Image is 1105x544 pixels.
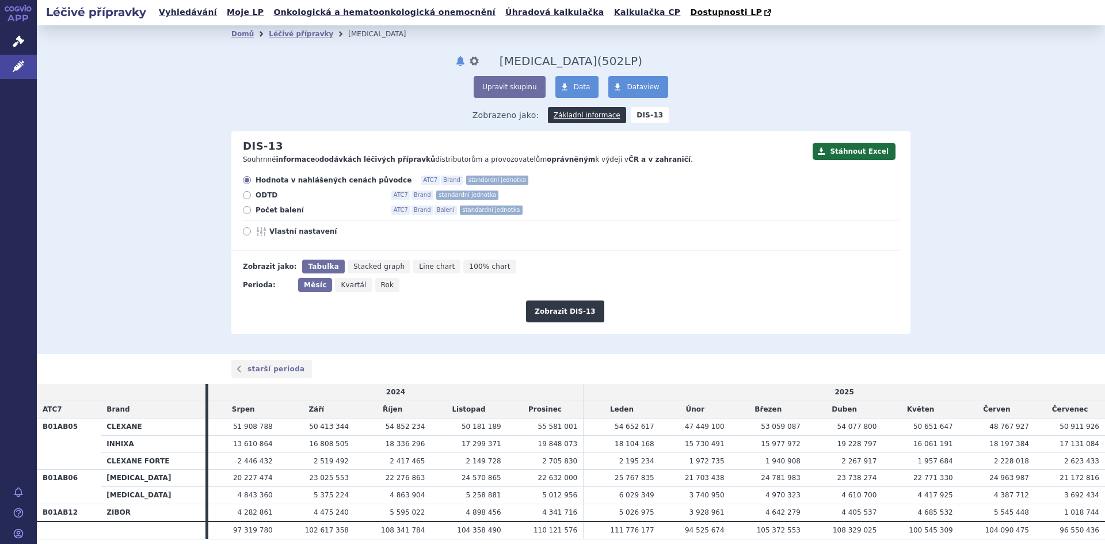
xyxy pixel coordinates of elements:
[466,508,501,516] span: 4 898 456
[319,155,436,163] strong: dodávkách léčivých přípravků
[233,474,273,482] span: 20 227 474
[542,508,577,516] span: 4 341 716
[101,452,205,470] th: CLEXANE FORTE
[381,526,425,534] span: 108 341 784
[548,107,626,123] a: Základní informace
[538,423,578,431] span: 55 581 001
[574,83,590,91] span: Data
[989,423,1029,431] span: 48 767 927
[233,423,273,431] span: 51 908 788
[304,281,326,289] span: Měsíc
[615,440,654,448] span: 18 104 168
[238,491,273,499] span: 4 843 360
[238,508,273,516] span: 4 282 861
[309,440,349,448] span: 16 808 505
[269,227,396,236] span: Vlastní nastavení
[256,206,382,215] span: Počet balení
[386,474,425,482] span: 22 276 863
[994,508,1029,516] span: 5 545 448
[627,83,659,91] span: Dataview
[462,423,501,431] span: 50 181 189
[507,401,584,419] td: Prosinec
[689,508,725,516] span: 3 928 961
[314,508,349,516] span: 4 475 240
[985,526,1029,534] span: 104 090 475
[761,474,801,482] span: 24 781 983
[101,504,205,521] th: ZIBOR
[231,360,312,378] a: starší perioda
[882,401,958,419] td: Květen
[390,457,425,465] span: 2 417 465
[1035,401,1105,419] td: Červenec
[391,191,410,200] span: ATC7
[411,206,433,215] span: Brand
[837,474,877,482] span: 23 738 274
[256,191,382,200] span: ODTD
[223,5,267,20] a: Moje LP
[994,491,1029,499] span: 4 387 712
[689,491,725,499] span: 3 740 950
[690,7,762,17] span: Dostupnosti LP
[994,457,1029,465] span: 2 228 018
[1064,457,1099,465] span: 2 623 433
[619,508,654,516] span: 5 026 975
[837,423,877,431] span: 54 077 800
[619,457,654,465] span: 2 195 234
[341,281,366,289] span: Kvartál
[685,474,725,482] span: 21 703 438
[534,526,577,534] span: 110 121 576
[619,491,654,499] span: 6 029 349
[841,457,877,465] span: 2 267 917
[37,418,101,469] th: B01AB05
[1060,440,1099,448] span: 17 131 084
[1064,508,1099,516] span: 1 018 744
[155,5,220,20] a: Vyhledávání
[233,526,273,534] span: 97 319 780
[381,281,394,289] span: Rok
[761,440,801,448] span: 15 977 972
[1060,526,1099,534] span: 96 550 436
[421,176,440,185] span: ATC7
[469,263,510,271] span: 100% chart
[390,508,425,516] span: 5 595 022
[243,140,283,153] h2: DIS-13
[106,405,129,413] span: Brand
[584,384,1105,401] td: 2025
[611,5,684,20] a: Kalkulačka CP
[913,440,953,448] span: 16 061 191
[610,526,654,534] span: 111 776 177
[466,491,501,499] span: 5 258 881
[101,435,205,452] th: INHIXA
[435,206,457,215] span: Balení
[841,491,877,499] span: 4 610 700
[462,440,501,448] span: 17 299 371
[462,474,501,482] span: 24 570 865
[918,457,953,465] span: 1 957 684
[37,504,101,521] th: B01AB12
[615,474,654,482] span: 25 767 835
[208,384,584,401] td: 2024
[466,457,501,465] span: 2 149 728
[243,155,807,165] p: Souhrnné o distributorům a provozovatelům k výdeji v .
[538,474,578,482] span: 22 632 000
[806,401,882,419] td: Duben
[765,491,801,499] span: 4 970 323
[608,76,668,98] a: Dataview
[913,474,953,482] span: 22 771 330
[308,263,338,271] span: Tabulka
[37,470,101,504] th: B01AB06
[989,440,1029,448] span: 18 197 384
[631,107,669,123] strong: DIS-13
[730,401,806,419] td: Březen
[348,25,421,43] li: thrombosis
[584,401,660,419] td: Leden
[208,401,279,419] td: Srpen
[918,491,953,499] span: 4 417 925
[989,474,1029,482] span: 24 963 987
[101,470,205,487] th: [MEDICAL_DATA]
[837,440,877,448] span: 19 228 797
[813,143,896,160] button: Stáhnout Excel
[419,263,455,271] span: Line chart
[687,5,777,21] a: Dostupnosti LP
[526,300,604,322] button: Zobrazit DIS-13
